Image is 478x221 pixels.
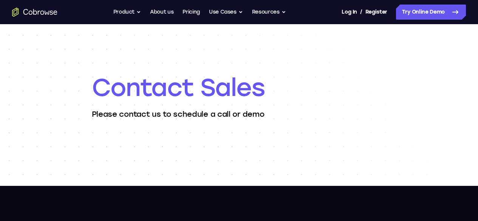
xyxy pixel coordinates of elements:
span: / [360,8,362,17]
p: Please contact us to schedule a call or demo [92,109,387,119]
h1: Contact Sales [92,73,387,103]
a: Log In [342,5,357,20]
a: About us [150,5,173,20]
button: Use Cases [209,5,243,20]
button: Resources [252,5,286,20]
button: Product [113,5,141,20]
a: Go to the home page [12,8,57,17]
a: Register [365,5,387,20]
a: Try Online Demo [396,5,466,20]
a: Pricing [183,5,200,20]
